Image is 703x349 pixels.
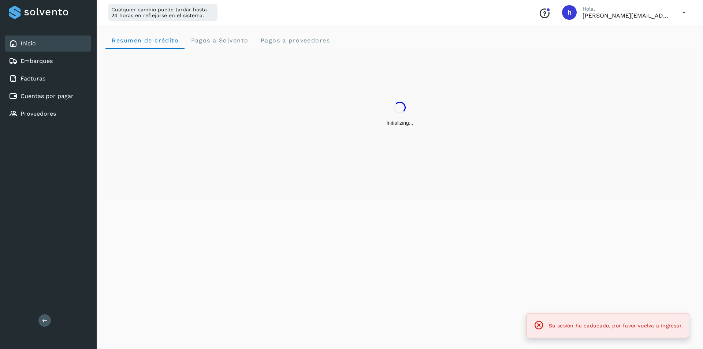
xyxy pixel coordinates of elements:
a: Cuentas por pagar [21,93,74,100]
div: Facturas [5,71,91,87]
p: horacio@etv1.com.mx [583,12,670,19]
span: Pagos a Solvento [190,37,248,44]
span: Pagos a proveedores [260,37,330,44]
div: Embarques [5,53,91,69]
a: Embarques [21,57,53,64]
a: Inicio [21,40,36,47]
span: Su sesión ha caducado, por favor vuelva a ingresar. [549,323,683,329]
div: Proveedores [5,106,91,122]
div: Cualquier cambio puede tardar hasta 24 horas en reflejarse en el sistema. [108,4,217,21]
a: Facturas [21,75,45,82]
div: Cuentas por pagar [5,88,91,104]
div: Inicio [5,35,91,52]
span: Resumen de crédito [111,37,179,44]
p: Hola, [583,6,670,12]
a: Proveedores [21,110,56,117]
